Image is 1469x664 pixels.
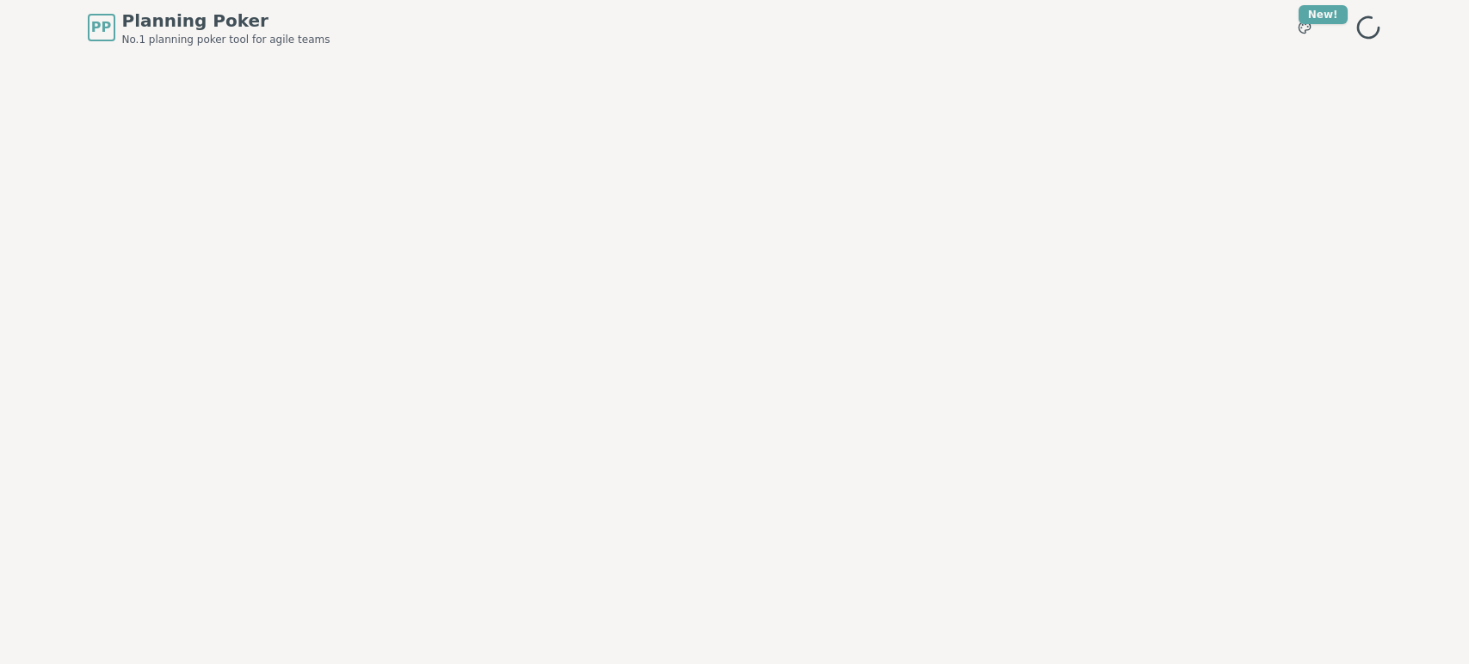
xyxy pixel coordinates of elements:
a: PPPlanning PokerNo.1 planning poker tool for agile teams [88,9,330,46]
span: Planning Poker [122,9,330,33]
span: No.1 planning poker tool for agile teams [122,33,330,46]
button: New! [1289,12,1320,43]
span: PP [91,17,111,38]
div: New! [1299,5,1348,24]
